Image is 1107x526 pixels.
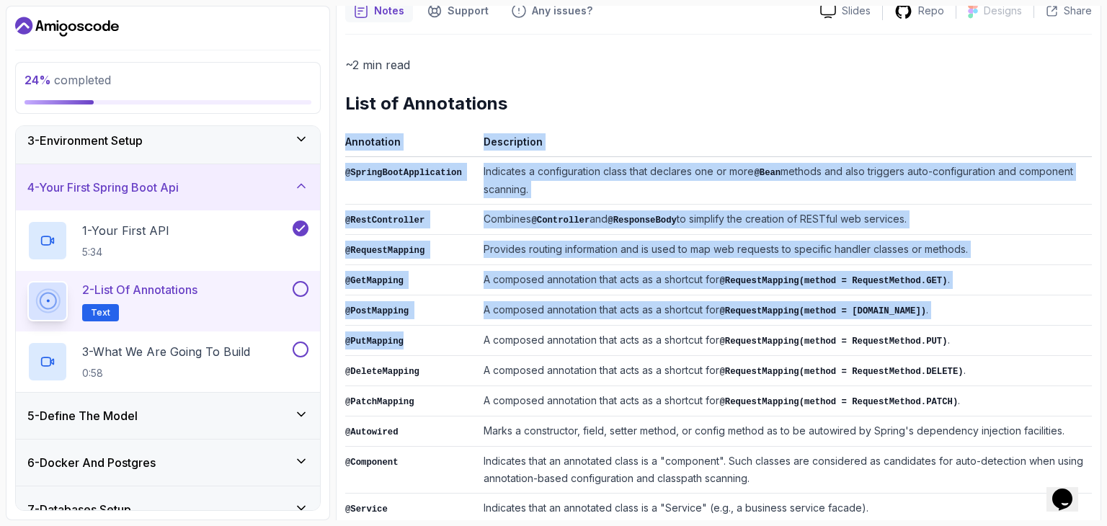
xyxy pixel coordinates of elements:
[478,133,1092,157] th: Description
[478,205,1092,235] td: Combines and to simplify the creation of RESTful web services.
[345,336,404,347] code: @PutMapping
[719,336,947,347] code: @RequestMapping(method = RequestMethod.PUT)
[82,281,197,298] p: 2 - List of Annotations
[478,265,1092,295] td: A composed annotation that acts as a shortcut for .
[883,2,956,20] a: Repo
[16,117,320,164] button: 3-Environment Setup
[345,397,414,407] code: @PatchMapping
[27,407,138,424] h3: 5 - Define The Model
[478,447,1092,494] td: Indicates that an annotated class is a "component". Such classes are considered as candidates for...
[345,168,462,178] code: @SpringBootApplication
[478,295,1092,326] td: A composed annotation that acts as a shortcut for .
[809,4,882,19] a: Slides
[27,132,143,149] h3: 3 - Environment Setup
[16,393,320,439] button: 5-Define The Model
[345,92,1092,115] h2: List of Annotations
[754,168,781,178] code: @Bean
[719,397,958,407] code: @RequestMapping(method = RequestMethod.PATCH)
[345,55,1092,75] p: ~2 min read
[82,366,250,380] p: 0:58
[478,235,1092,265] td: Provides routing information and is used to map web requests to specific handler classes or methods.
[478,386,1092,416] td: A composed annotation that acts as a shortcut for .
[345,133,478,157] th: Annotation
[82,245,169,259] p: 5:34
[1033,4,1092,18] button: Share
[27,220,308,261] button: 1-Your First API5:34
[25,73,111,87] span: completed
[918,4,944,18] p: Repo
[345,306,409,316] code: @PostMapping
[15,15,119,38] a: Dashboard
[91,307,110,318] span: Text
[374,4,404,18] p: Notes
[478,326,1092,356] td: A composed annotation that acts as a shortcut for .
[984,4,1022,18] p: Designs
[27,281,308,321] button: 2-List of AnnotationsText
[608,215,677,226] code: @ResponseBody
[1064,4,1092,18] p: Share
[478,157,1092,205] td: Indicates a configuration class that declares one or more methods and also triggers auto-configur...
[719,367,963,377] code: @RequestMapping(method = RequestMethod.DELETE)
[16,440,320,486] button: 6-Docker And Postgres
[345,246,424,256] code: @RequestMapping
[27,342,308,382] button: 3-What We Are Going To Build0:58
[345,276,404,286] code: @GetMapping
[719,276,947,286] code: @RequestMapping(method = RequestMethod.GET)
[478,416,1092,447] td: Marks a constructor, field, setter method, or config method as to be autowired by Spring's depend...
[478,356,1092,386] td: A composed annotation that acts as a shortcut for .
[345,367,419,377] code: @DeleteMapping
[345,215,424,226] code: @RestController
[478,494,1092,524] td: Indicates that an annotated class is a "Service" (e.g., a business service facade).
[27,501,131,518] h3: 7 - Databases Setup
[16,164,320,210] button: 4-Your First Spring Boot Api
[448,4,489,18] p: Support
[842,4,871,18] p: Slides
[27,454,156,471] h3: 6 - Docker And Postgres
[1046,468,1093,512] iframe: chat widget
[531,215,590,226] code: @Controller
[345,427,399,437] code: @Autowired
[27,179,179,196] h3: 4 - Your First Spring Boot Api
[532,4,592,18] p: Any issues?
[25,73,51,87] span: 24 %
[345,458,399,468] code: @Component
[719,306,926,316] code: @RequestMapping(method = [DOMAIN_NAME])
[82,222,169,239] p: 1 - Your First API
[82,343,250,360] p: 3 - What We Are Going To Build
[345,504,388,514] code: @Service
